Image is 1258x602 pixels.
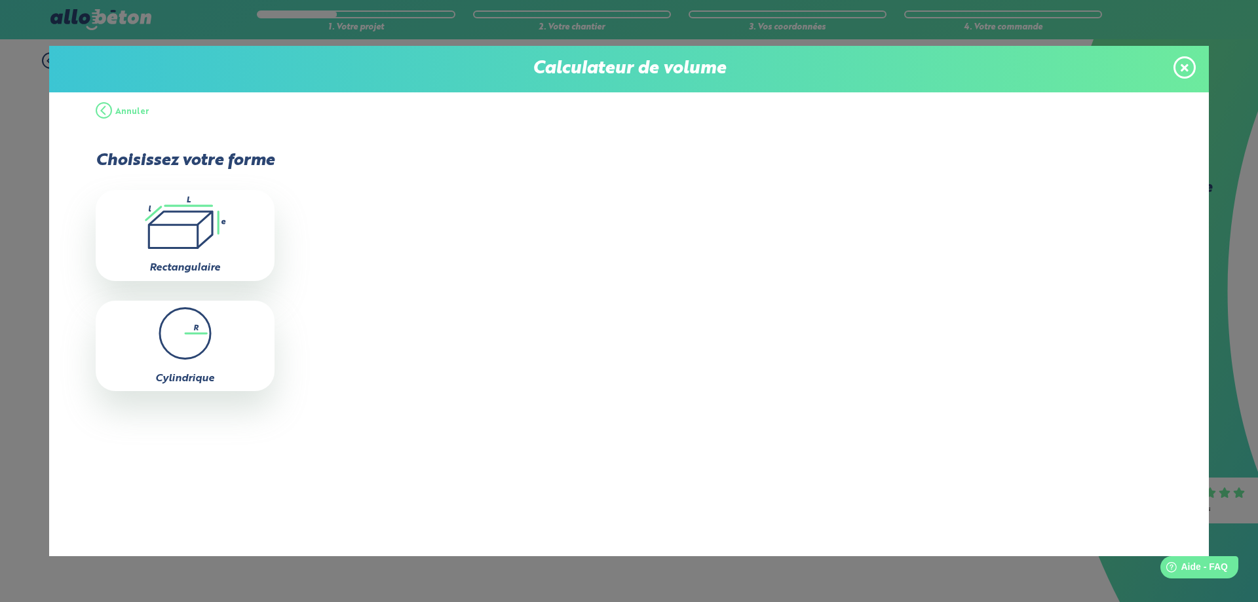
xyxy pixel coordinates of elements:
[1141,551,1244,588] iframe: Help widget launcher
[62,59,1196,79] p: Calculateur de volume
[96,92,149,132] button: Annuler
[149,263,220,273] label: Rectangulaire
[96,151,275,170] p: Choisissez votre forme
[155,373,214,384] label: Cylindrique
